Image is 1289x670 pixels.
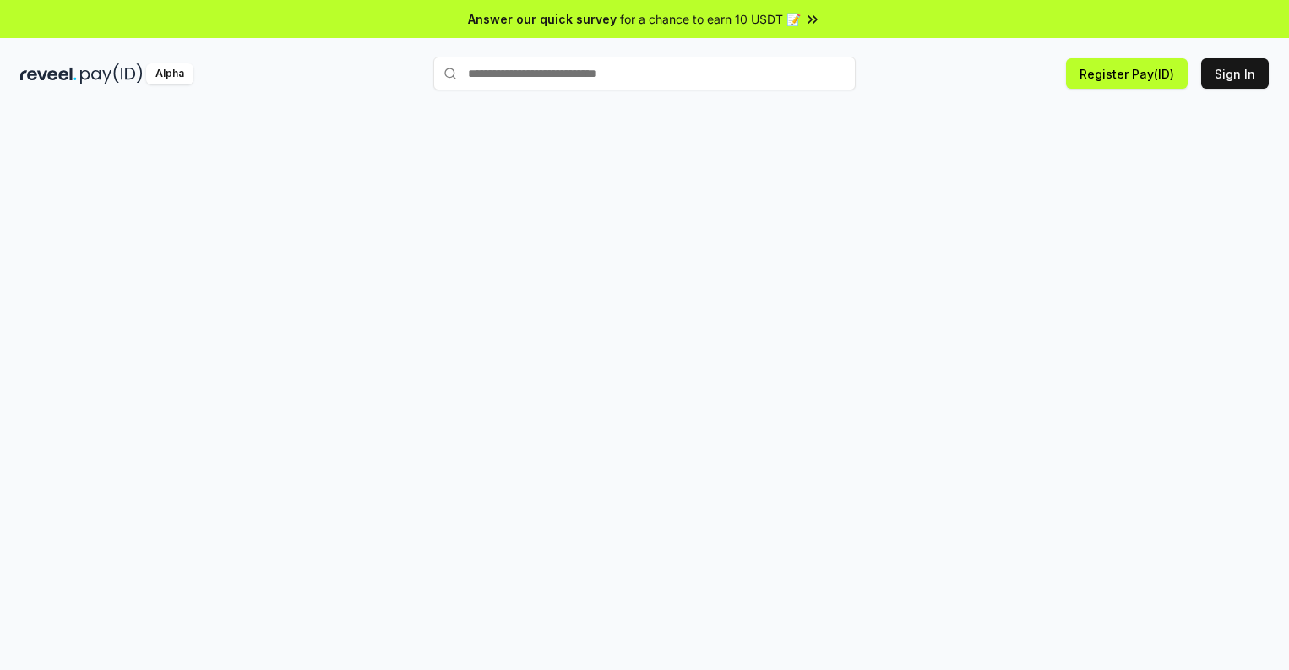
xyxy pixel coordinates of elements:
[20,63,77,84] img: reveel_dark
[620,10,801,28] span: for a chance to earn 10 USDT 📝
[80,63,143,84] img: pay_id
[1201,58,1269,89] button: Sign In
[1066,58,1188,89] button: Register Pay(ID)
[146,63,193,84] div: Alpha
[468,10,617,28] span: Answer our quick survey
